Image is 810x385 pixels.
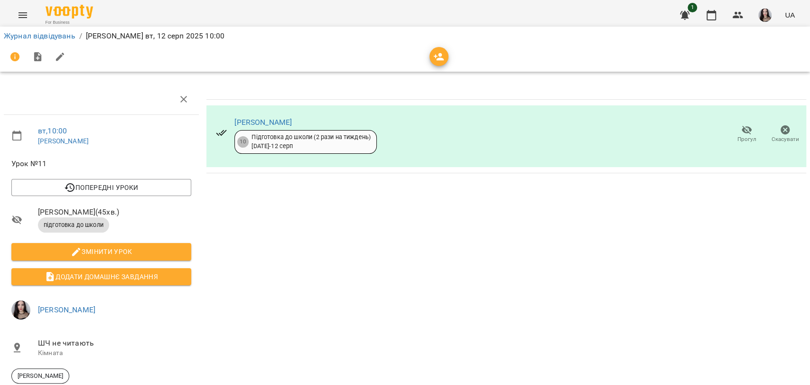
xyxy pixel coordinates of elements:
li: / [79,30,82,42]
p: Кімната [38,348,191,358]
nav: breadcrumb [4,30,806,42]
button: Попередні уроки [11,179,191,196]
span: Скасувати [772,135,799,143]
a: [PERSON_NAME] [234,118,292,127]
span: [PERSON_NAME] [12,372,69,380]
a: вт , 10:00 [38,126,67,135]
a: Журнал відвідувань [4,31,75,40]
button: Прогул [727,121,766,148]
div: 10 [237,136,249,148]
span: 1 [688,3,697,12]
div: [PERSON_NAME] [11,368,69,384]
button: Змінити урок [11,243,191,260]
span: Змінити урок [19,246,184,257]
span: [PERSON_NAME] ( 45 хв. ) [38,207,191,218]
div: Підготовка до школи (2 рази на тиждень) [DATE] - 12 серп [251,133,371,150]
span: ШЧ не читають [38,338,191,349]
button: UA [781,6,799,24]
span: Попередні уроки [19,182,184,193]
img: 23d2127efeede578f11da5c146792859.jpg [758,9,772,22]
p: [PERSON_NAME] вт, 12 серп 2025 10:00 [86,30,224,42]
span: підготовка до школи [38,221,109,229]
span: Урок №11 [11,158,191,169]
span: UA [785,10,795,20]
button: Menu [11,4,34,27]
span: Прогул [737,135,756,143]
button: Скасувати [766,121,804,148]
img: Voopty Logo [46,5,93,19]
button: Додати домашнє завдання [11,268,191,285]
img: 23d2127efeede578f11da5c146792859.jpg [11,300,30,319]
span: For Business [46,19,93,26]
span: Додати домашнє завдання [19,271,184,282]
a: [PERSON_NAME] [38,305,95,314]
a: [PERSON_NAME] [38,137,89,145]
